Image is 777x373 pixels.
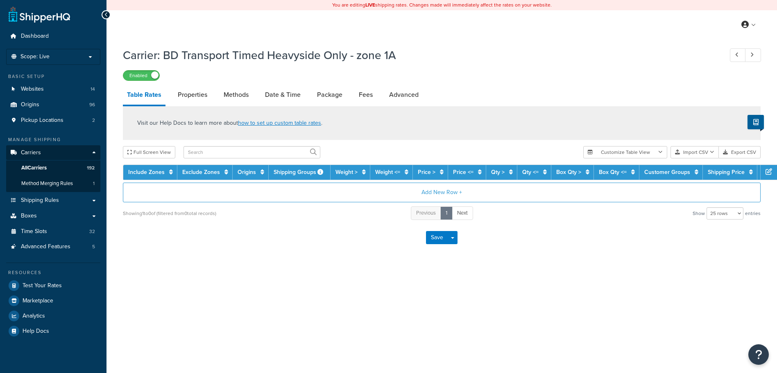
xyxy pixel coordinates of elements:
[23,282,62,289] span: Test Your Rates
[583,146,667,158] button: Customize Table View
[21,86,44,93] span: Websites
[426,231,448,244] button: Save
[6,309,100,323] a: Analytics
[23,297,53,304] span: Marketplace
[6,160,100,176] a: AllCarriers192
[174,85,211,105] a: Properties
[748,344,769,365] button: Open Resource Center
[6,239,100,254] li: Advanced Features
[6,97,100,112] li: Origins
[6,208,100,224] a: Boxes
[6,73,100,80] div: Basic Setup
[6,176,100,191] li: Method Merging Rules
[748,115,764,129] button: Show Help Docs
[21,197,59,204] span: Shipping Rules
[6,239,100,254] a: Advanced Features5
[730,48,746,62] a: Previous Record
[418,168,435,176] a: Price >
[491,168,505,176] a: Qty >
[411,206,441,220] a: Previous
[92,243,95,250] span: 5
[89,228,95,235] span: 32
[89,101,95,108] span: 96
[385,85,423,105] a: Advanced
[365,1,375,9] b: LIVE
[6,278,100,293] a: Test Your Rates
[123,71,159,80] label: Enabled
[708,168,745,176] a: Shipping Price
[556,168,581,176] a: Box Qty >
[335,168,358,176] a: Weight >
[6,224,100,239] a: Time Slots32
[123,47,715,63] h1: Carrier: BD Transport Timed Heavyside Only - zone 1A
[6,293,100,308] a: Marketplace
[6,145,100,192] li: Carriers
[745,208,761,219] span: entries
[91,86,95,93] span: 14
[23,328,49,335] span: Help Docs
[21,243,70,250] span: Advanced Features
[93,180,95,187] span: 1
[671,146,719,158] button: Import CSV
[123,146,175,158] button: Full Screen View
[183,146,320,158] input: Search
[6,82,100,97] a: Websites14
[6,113,100,128] a: Pickup Locations2
[745,48,761,62] a: Next Record
[6,113,100,128] li: Pickup Locations
[6,82,100,97] li: Websites
[6,224,100,239] li: Time Slots
[92,117,95,124] span: 2
[261,85,305,105] a: Date & Time
[453,168,473,176] a: Price <=
[6,97,100,112] a: Origins96
[238,168,256,176] a: Origins
[137,119,322,128] p: Visit our Help Docs to learn more about .
[269,165,331,180] th: Shipping Groups
[6,176,100,191] a: Method Merging Rules1
[6,324,100,339] a: Help Docs
[644,168,690,176] a: Customer Groups
[522,168,539,176] a: Qty <=
[238,119,321,127] a: how to set up custom table rates
[599,168,627,176] a: Box Qty <=
[21,33,49,40] span: Dashboard
[313,85,347,105] a: Package
[416,209,436,217] span: Previous
[6,145,100,160] a: Carriers
[87,165,95,172] span: 192
[123,208,216,219] div: Showing 1 to 0 of (filtered from 0 total records)
[220,85,253,105] a: Methods
[21,149,41,156] span: Carriers
[21,180,73,187] span: Method Merging Rules
[21,165,47,172] span: All Carriers
[182,168,220,176] a: Exclude Zones
[21,213,37,220] span: Boxes
[123,183,761,202] button: Add New Row +
[123,85,165,106] a: Table Rates
[23,313,45,320] span: Analytics
[6,29,100,44] a: Dashboard
[693,208,705,219] span: Show
[20,53,50,60] span: Scope: Live
[440,206,453,220] a: 1
[457,209,468,217] span: Next
[128,168,165,176] a: Include Zones
[719,146,761,158] button: Export CSV
[6,136,100,143] div: Manage Shipping
[21,117,63,124] span: Pickup Locations
[21,101,39,108] span: Origins
[375,168,400,176] a: Weight <=
[452,206,473,220] a: Next
[355,85,377,105] a: Fees
[21,228,47,235] span: Time Slots
[6,269,100,276] div: Resources
[6,193,100,208] a: Shipping Rules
